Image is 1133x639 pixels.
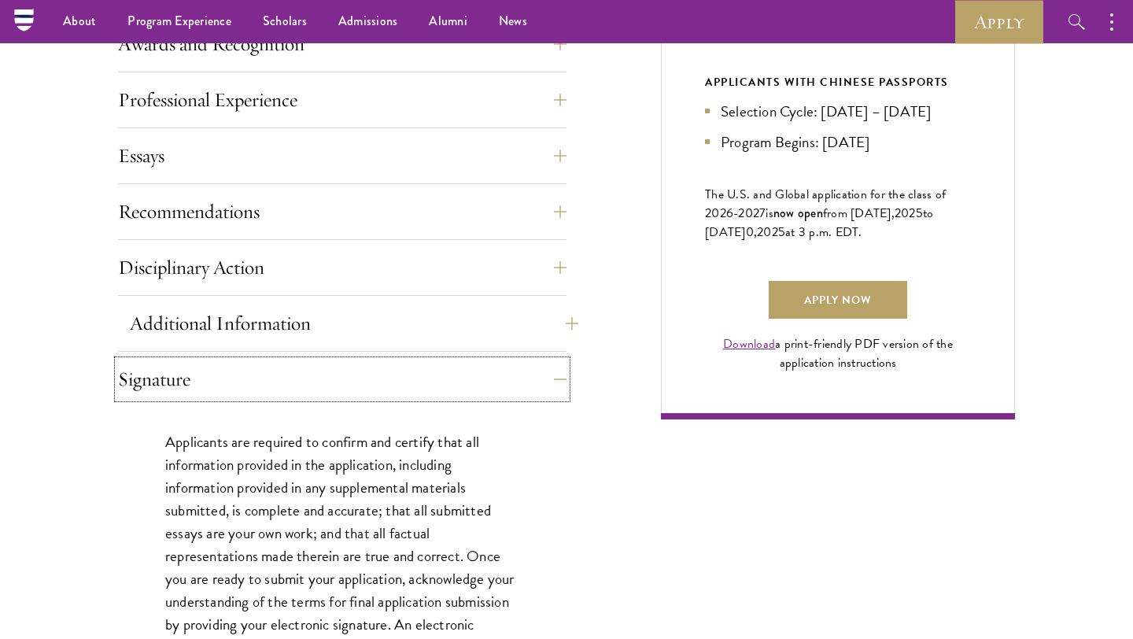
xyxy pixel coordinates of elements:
[118,193,566,231] button: Recommendations
[705,185,946,223] span: The U.S. and Global application for the class of 202
[733,204,759,223] span: -202
[705,204,933,242] span: to [DATE]
[118,360,566,398] button: Signature
[118,137,566,175] button: Essays
[766,204,773,223] span: is
[773,204,823,222] span: now open
[118,25,566,63] button: Awards and Recognition
[823,204,895,223] span: from [DATE],
[705,334,971,372] div: a print-friendly PDF version of the application instructions
[757,223,778,242] span: 202
[895,204,916,223] span: 202
[769,281,907,319] a: Apply Now
[916,204,923,223] span: 5
[785,223,862,242] span: at 3 p.m. EDT.
[705,72,971,92] div: APPLICANTS WITH CHINESE PASSPORTS
[130,305,578,342] button: Additional Information
[118,81,566,119] button: Professional Experience
[723,334,775,353] a: Download
[705,100,971,123] li: Selection Cycle: [DATE] – [DATE]
[746,223,754,242] span: 0
[759,204,766,223] span: 7
[778,223,785,242] span: 5
[754,223,757,242] span: ,
[705,131,971,153] li: Program Begins: [DATE]
[726,204,733,223] span: 6
[118,249,566,286] button: Disciplinary Action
